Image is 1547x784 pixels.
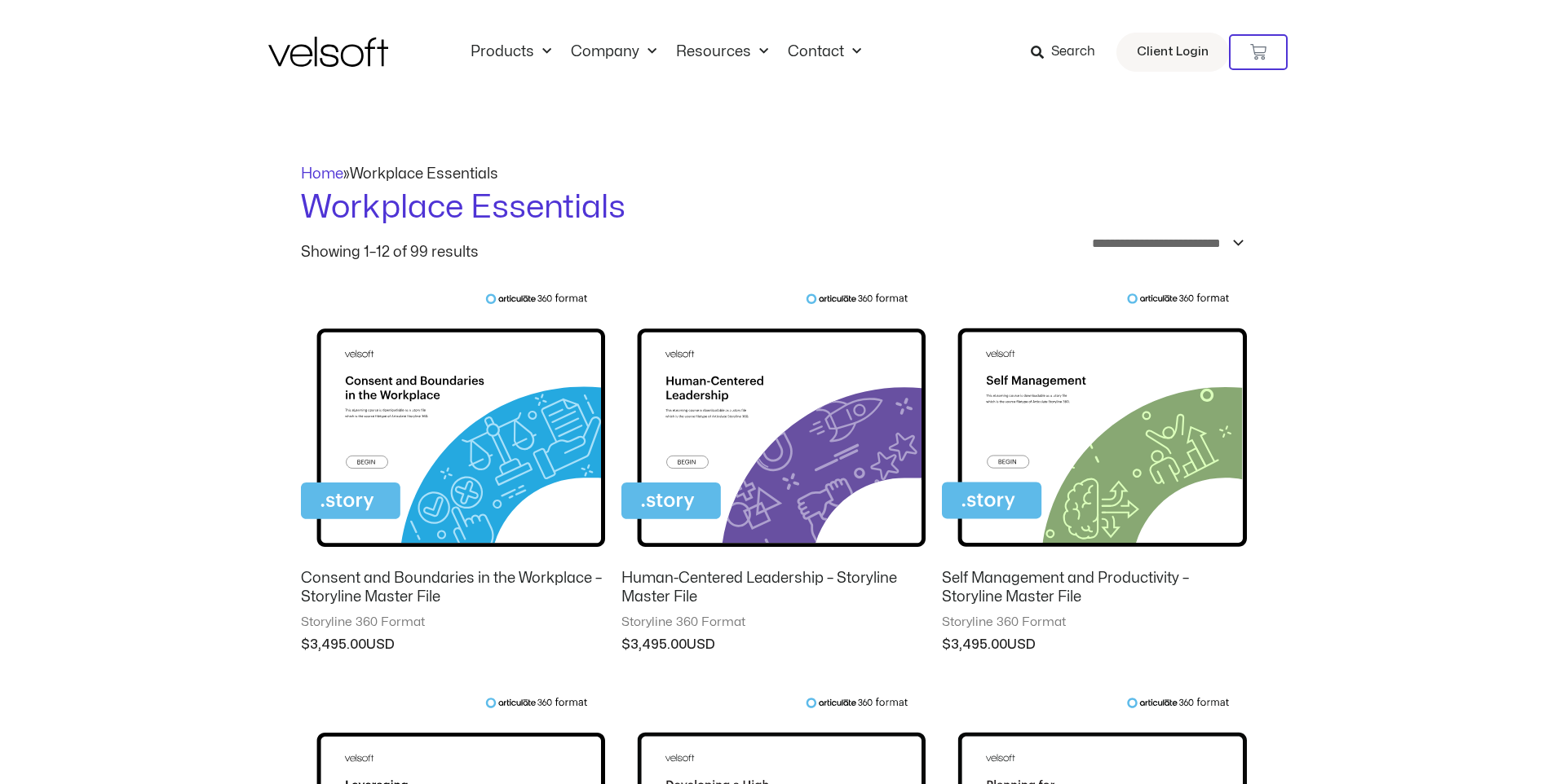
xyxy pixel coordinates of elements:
h1: Workplace Essentials [301,185,1247,231]
span: $ [301,638,310,651]
img: Human-Centered Leadership - Storyline Master File [621,293,926,557]
a: Consent and Boundaries in the Workplace – Storyline Master File [301,569,605,614]
img: Self Management and Productivity - Storyline Master File [942,293,1246,557]
bdi: 3,495.00 [301,638,366,651]
bdi: 3,495.00 [621,638,687,651]
bdi: 3,495.00 [942,638,1007,651]
img: Velsoft Training Materials [268,37,388,67]
span: $ [621,638,630,651]
a: ResourcesMenu Toggle [666,43,778,61]
span: Storyline 360 Format [301,614,605,631]
a: ProductsMenu Toggle [461,43,561,61]
a: CompanyMenu Toggle [561,43,666,61]
h2: Human-Centered Leadership – Storyline Master File [621,569,926,607]
span: Storyline 360 Format [942,614,1246,631]
span: » [301,167,498,181]
a: Client Login [1116,33,1229,72]
a: ContactMenu Toggle [778,43,871,61]
span: Client Login [1137,42,1209,63]
a: Self Management and Productivity – Storyline Master File [942,569,1246,614]
a: Human-Centered Leadership – Storyline Master File [621,569,926,614]
h2: Consent and Boundaries in the Workplace – Storyline Master File [301,569,605,607]
span: Search [1051,42,1095,63]
a: Search [1031,38,1107,66]
img: Consent and Boundaries in the Workplace - Storyline Master File [301,293,605,557]
span: $ [942,638,951,651]
a: Home [301,167,343,181]
span: Storyline 360 Format [621,614,926,631]
span: Workplace Essentials [350,167,498,181]
nav: Menu [461,43,871,61]
h2: Self Management and Productivity – Storyline Master File [942,569,1246,607]
select: Shop order [1081,231,1247,256]
p: Showing 1–12 of 99 results [301,245,479,260]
